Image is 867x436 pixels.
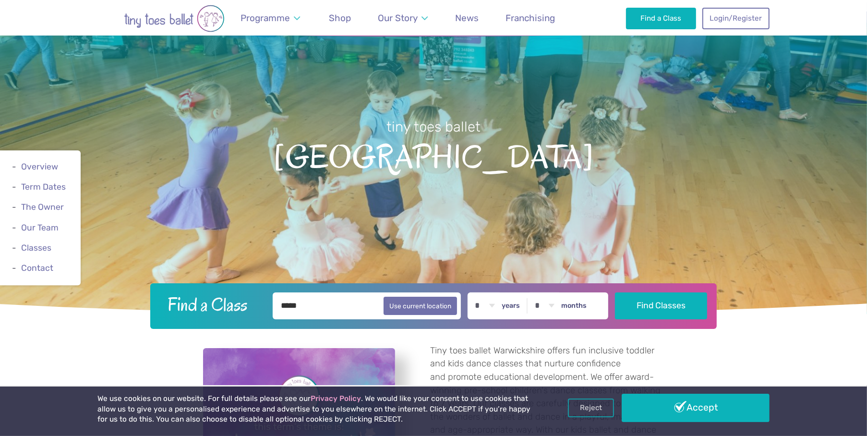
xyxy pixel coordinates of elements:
a: Term Dates [21,182,66,192]
button: Find Classes [615,292,708,319]
small: tiny toes ballet [386,119,481,135]
p: We use cookies on our website. For full details please see our . We would like your consent to us... [97,394,534,425]
span: Programme [241,12,290,24]
a: Classes [21,243,51,253]
span: [GEOGRAPHIC_DATA] [17,136,850,175]
span: Franchising [506,12,555,24]
a: Accept [622,394,770,422]
a: Our Team [21,223,59,232]
label: years [502,302,520,310]
a: Contact [21,263,53,273]
a: The Owner [21,203,64,212]
a: Reject [568,399,614,417]
label: months [561,302,587,310]
img: tiny toes ballet [97,5,251,32]
a: Find a Class [626,8,697,29]
a: Programme [236,7,304,29]
a: Privacy Policy [311,394,361,403]
h2: Find a Class [160,292,266,316]
span: News [455,12,479,24]
a: Overview [21,162,58,171]
span: Shop [329,12,351,24]
a: Franchising [501,7,560,29]
span: Our Story [378,12,418,24]
a: Login/Register [702,8,770,29]
a: Shop [324,7,355,29]
a: News [450,7,483,29]
a: Our Story [373,7,433,29]
button: Use current location [384,297,457,315]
